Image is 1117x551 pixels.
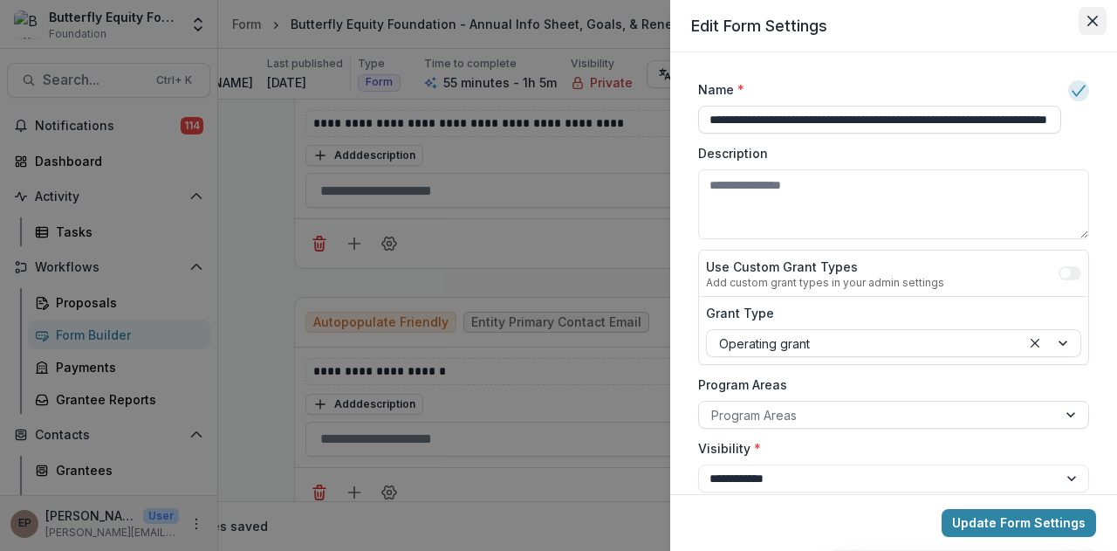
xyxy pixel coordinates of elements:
label: Program Areas [698,375,1079,394]
label: Grant Type [706,304,1071,322]
div: Add custom grant types in your admin settings [706,276,944,289]
button: Close [1079,7,1107,35]
label: Visibility [698,439,1079,458]
label: Use Custom Grant Types [706,258,944,276]
label: Name [698,80,1051,99]
div: Clear selected options [1024,333,1045,354]
label: Description [698,144,1079,162]
button: Update Form Settings [942,509,1096,537]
